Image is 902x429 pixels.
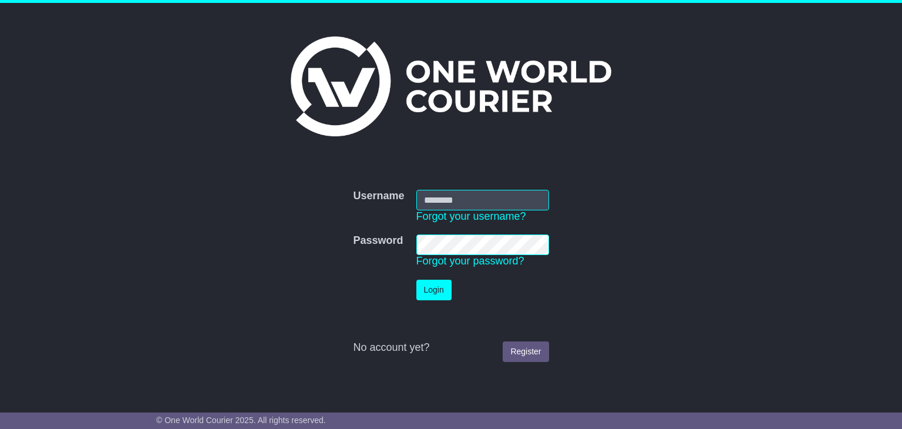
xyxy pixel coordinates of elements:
[353,341,548,354] div: No account yet?
[353,234,403,247] label: Password
[416,210,526,222] a: Forgot your username?
[416,255,524,267] a: Forgot your password?
[291,36,611,136] img: One World
[503,341,548,362] a: Register
[156,415,326,425] span: © One World Courier 2025. All rights reserved.
[353,190,404,203] label: Username
[416,280,452,300] button: Login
